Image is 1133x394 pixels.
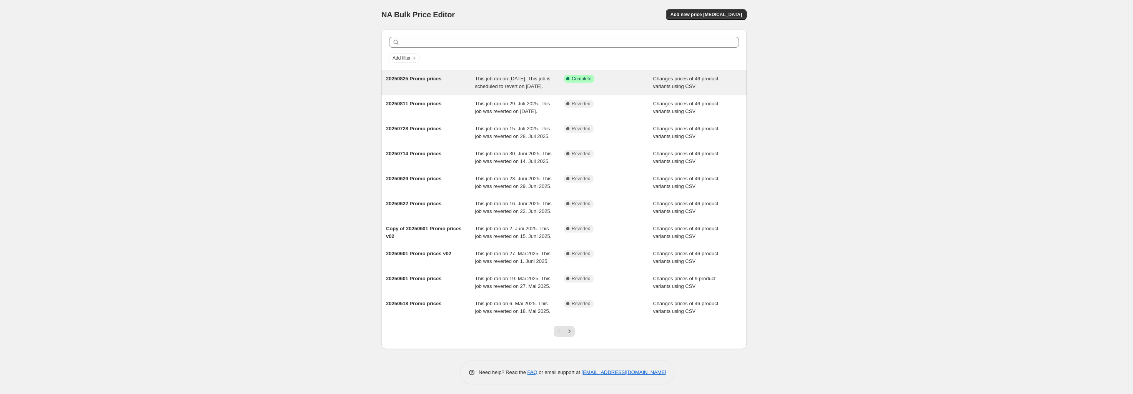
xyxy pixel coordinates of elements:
span: Changes prices of 46 product variants using CSV [653,151,719,164]
button: Next [564,326,575,337]
span: Changes prices of 9 product variants using CSV [653,276,716,289]
span: This job ran on 23. Juni 2025. This job was reverted on 29. Juni 2025. [475,176,552,189]
span: Add new price [MEDICAL_DATA] [670,12,742,18]
span: This job ran on 6. Mai 2025. This job was reverted on 18. Mai 2025. [475,301,551,314]
span: Changes prices of 46 product variants using CSV [653,226,719,239]
span: Reverted [572,176,591,182]
span: Need help? Read the [479,369,527,375]
span: Reverted [572,151,591,157]
span: 20250629 Promo prices [386,176,442,181]
a: FAQ [527,369,537,375]
span: Reverted [572,101,591,107]
span: Changes prices of 46 product variants using CSV [653,176,719,189]
span: 20250728 Promo prices [386,126,442,131]
span: This job ran on 2. Juni 2025. This job was reverted on 15. Juni 2025. [475,226,552,239]
button: Add filter [389,53,420,63]
span: Reverted [572,251,591,257]
span: Changes prices of 46 product variants using CSV [653,76,719,89]
span: Changes prices of 46 product variants using CSV [653,301,719,314]
span: Changes prices of 46 product variants using CSV [653,201,719,214]
span: Changes prices of 46 product variants using CSV [653,126,719,139]
span: This job ran on 30. Juni 2025. This job was reverted on 14. Juli 2025. [475,151,552,164]
button: Add new price [MEDICAL_DATA] [666,9,747,20]
span: 20250518 Promo prices [386,301,442,306]
span: 20250811 Promo prices [386,101,442,106]
span: 20250601 Promo prices v02 [386,251,451,256]
span: Reverted [572,126,591,132]
span: Complete [572,76,591,82]
span: Add filter [393,55,411,61]
span: NA Bulk Price Editor [381,10,455,19]
span: Reverted [572,276,591,282]
span: 20250825 Promo prices [386,76,442,81]
span: Reverted [572,226,591,232]
span: 20250622 Promo prices [386,201,442,206]
span: This job ran on 16. Juni 2025. This job was reverted on 22. Juni 2025. [475,201,552,214]
a: [EMAIL_ADDRESS][DOMAIN_NAME] [582,369,666,375]
span: 20250601 Promo prices [386,276,442,281]
span: Reverted [572,201,591,207]
span: This job ran on 29. Juli 2025. This job was reverted on [DATE]. [475,101,550,114]
span: Reverted [572,301,591,307]
span: Changes prices of 46 product variants using CSV [653,101,719,114]
span: or email support at [537,369,582,375]
span: 20250714 Promo prices [386,151,442,156]
span: Changes prices of 46 product variants using CSV [653,251,719,264]
span: This job ran on 15. Juli 2025. This job was reverted on 28. Juli 2025. [475,126,550,139]
span: This job ran on [DATE]. This job is scheduled to revert on [DATE]. [475,76,551,89]
span: This job ran on 19. Mai 2025. This job was reverted on 27. Mai 2025. [475,276,551,289]
nav: Pagination [554,326,575,337]
span: This job ran on 27. Mai 2025. This job was reverted on 1. Juni 2025. [475,251,551,264]
span: Copy of 20250601 Promo prices v02 [386,226,462,239]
